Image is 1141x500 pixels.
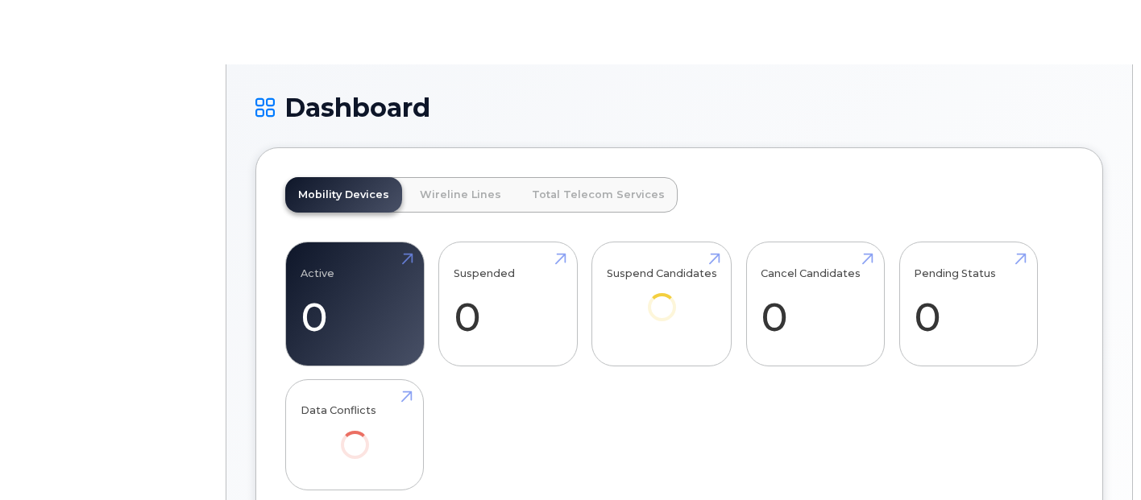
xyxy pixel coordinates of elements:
a: Total Telecom Services [519,177,678,213]
a: Wireline Lines [407,177,514,213]
a: Data Conflicts [301,388,409,481]
a: Suspend Candidates [607,251,717,344]
a: Cancel Candidates 0 [761,251,869,357]
a: Pending Status 0 [914,251,1023,357]
a: Mobility Devices [285,177,402,213]
h1: Dashboard [255,93,1103,122]
a: Suspended 0 [454,251,562,357]
a: Active 0 [301,251,409,357]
